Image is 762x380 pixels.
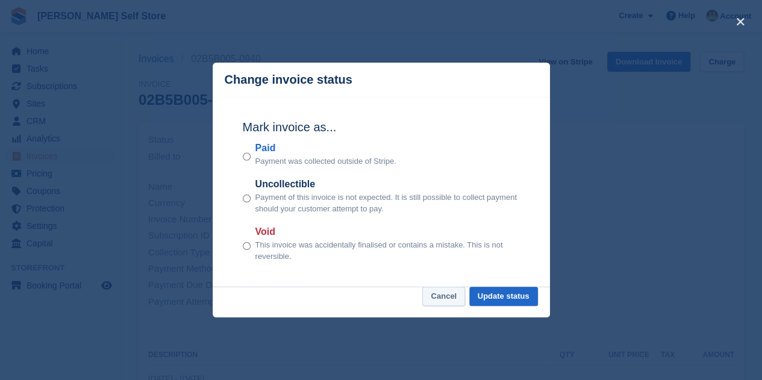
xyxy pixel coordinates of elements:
label: Void [255,225,520,239]
button: close [731,12,750,31]
p: Change invoice status [225,73,352,87]
p: Payment was collected outside of Stripe. [255,155,396,167]
button: Cancel [422,287,465,307]
h2: Mark invoice as... [243,118,520,136]
p: Payment of this invoice is not expected. It is still possible to collect payment should your cust... [255,192,520,215]
button: Update status [469,287,538,307]
p: This invoice was accidentally finalised or contains a mistake. This is not reversible. [255,239,520,263]
label: Uncollectible [255,177,520,192]
label: Paid [255,141,396,155]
